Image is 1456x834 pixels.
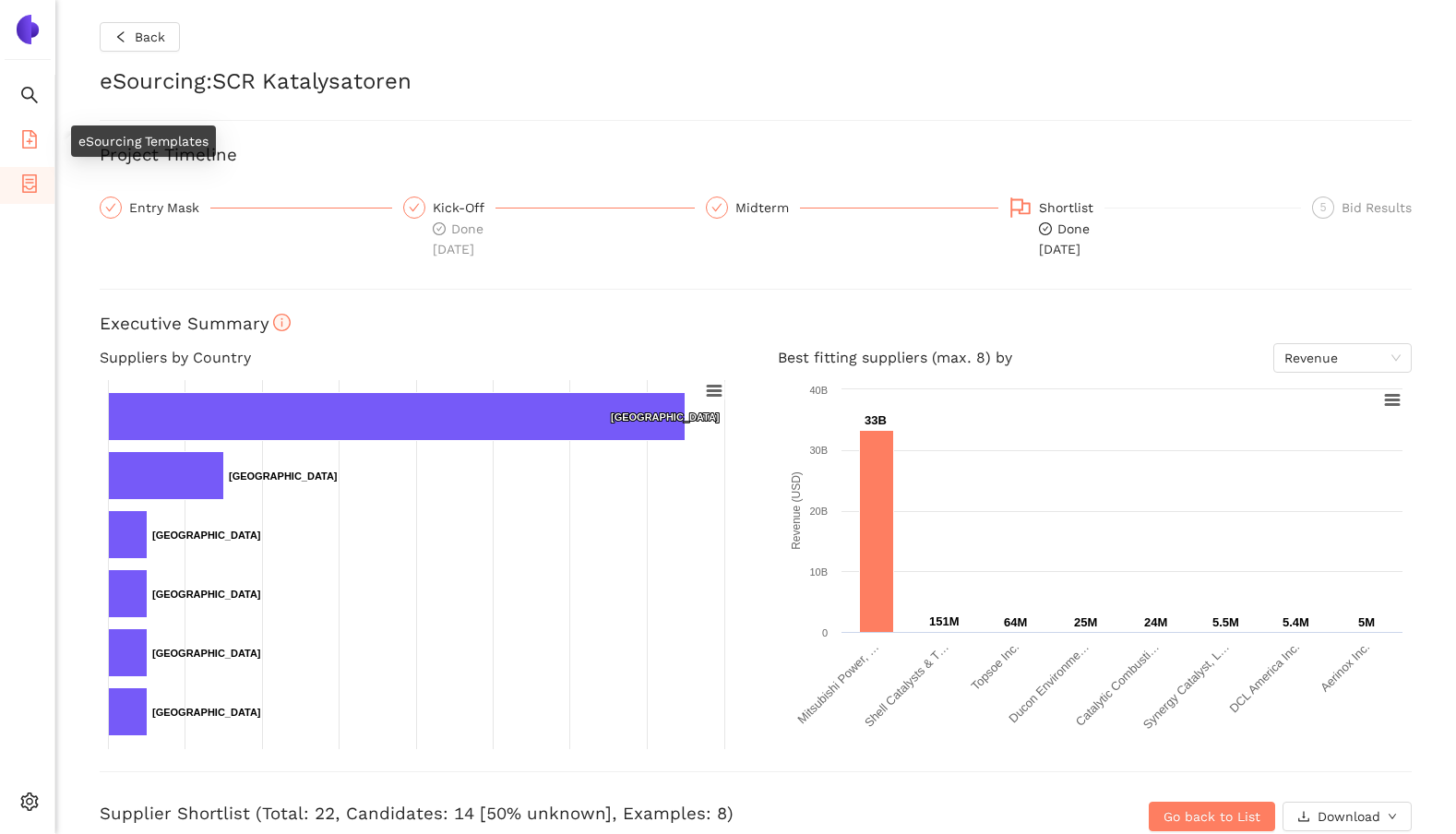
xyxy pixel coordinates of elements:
[822,627,828,638] text: 0
[1297,810,1310,825] span: download
[809,385,828,396] text: 40B
[100,66,1412,98] h2: eSourcing : SCR Katalysatoren
[778,343,1412,373] h4: Best fitting suppliers (max. 8) by
[135,27,165,47] span: Back
[1149,802,1275,831] button: Go back to List
[20,124,39,161] span: file-add
[929,614,960,628] text: 151M
[1164,806,1260,827] span: Go back to List
[611,411,720,423] text: [GEOGRAPHIC_DATA]
[1342,200,1412,215] span: Bid Results
[433,222,446,235] span: check-circle
[1283,802,1412,831] button: downloadDownloaddown
[1318,640,1372,695] text: Aerinox Inc.
[100,22,180,52] button: leftBack
[152,707,261,718] text: [GEOGRAPHIC_DATA]
[790,471,803,550] text: Revenue (USD)
[1318,806,1380,827] span: Download
[1004,615,1027,629] text: 64M
[1009,197,1302,259] div: Shortlistcheck-circleDone[DATE]
[20,786,39,823] span: setting
[100,802,974,826] h3: Supplier Shortlist (Total: 22, Candidates: 14 [50% unknown], Examples: 8)
[809,506,828,517] text: 20B
[809,445,828,456] text: 30B
[433,221,483,256] span: Done [DATE]
[1074,615,1097,629] text: 25M
[1284,344,1401,372] span: Revenue
[152,530,261,541] text: [GEOGRAPHIC_DATA]
[71,125,216,157] div: eSourcing Templates
[114,30,127,45] span: left
[1039,222,1052,235] span: check-circle
[1073,640,1162,729] text: Catalytic Combusti…
[273,314,291,331] span: info-circle
[1009,197,1032,219] span: flag
[794,640,881,727] text: Mitsubishi Power, …
[1039,221,1090,256] span: Done [DATE]
[152,648,261,659] text: [GEOGRAPHIC_DATA]
[1358,615,1375,629] text: 5M
[13,15,42,44] img: Logo
[100,312,1412,336] h3: Executive Summary
[229,471,338,482] text: [GEOGRAPHIC_DATA]
[433,197,495,219] div: Kick-Off
[100,143,1412,167] h3: Project Timeline
[129,197,210,219] div: Entry Mask
[1039,197,1104,219] div: Shortlist
[1283,615,1309,629] text: 5.4M
[105,202,116,213] span: check
[862,640,951,730] text: Shell Catalysts & T…
[20,168,39,205] span: container
[969,640,1022,694] text: Topsoe Inc.
[409,202,420,213] span: check
[1320,201,1327,214] span: 5
[1212,615,1239,629] text: 5.5M
[711,202,722,213] span: check
[20,79,39,116] span: search
[1006,640,1092,726] text: Ducon Environme…
[1144,615,1167,629] text: 24M
[1388,812,1397,823] span: down
[865,413,887,427] text: 33B
[809,566,828,578] text: 10B
[735,197,800,219] div: Midterm
[152,589,261,600] text: [GEOGRAPHIC_DATA]
[100,343,734,373] h4: Suppliers by Country
[1140,640,1233,733] text: Synergy Catalyst, L…
[1226,640,1302,716] text: DCL America Inc.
